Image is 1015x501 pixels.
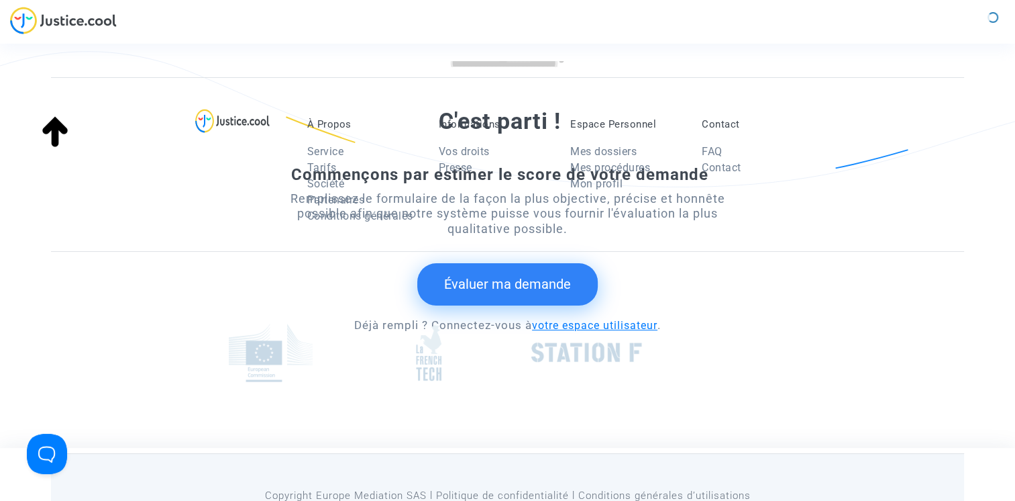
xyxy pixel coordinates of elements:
[27,434,67,474] iframe: Help Scout Beacon - Open
[307,210,413,222] a: Conditions générales
[307,145,344,158] a: Service
[531,343,642,363] img: stationf.png
[702,118,813,130] p: Contact
[307,118,419,130] p: À Propos
[307,193,365,206] a: Partenaires
[702,161,741,174] a: Contact
[416,324,441,381] img: french_tech.png
[439,118,550,130] p: Informations
[439,145,490,158] a: Vos droits
[307,161,337,174] a: Tarifs
[702,145,723,158] a: FAQ
[570,177,623,190] a: Mon profil
[570,145,637,158] a: Mes dossiers
[439,161,472,174] a: Presse
[570,161,650,174] a: Mes procédures
[10,7,117,34] img: jc-logo.svg
[34,111,76,154] img: arrow-up.png
[307,177,345,190] a: Société
[570,118,682,130] p: Espace Personnel
[229,324,313,382] img: europe_commision.png
[195,109,270,133] img: logo-lg.svg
